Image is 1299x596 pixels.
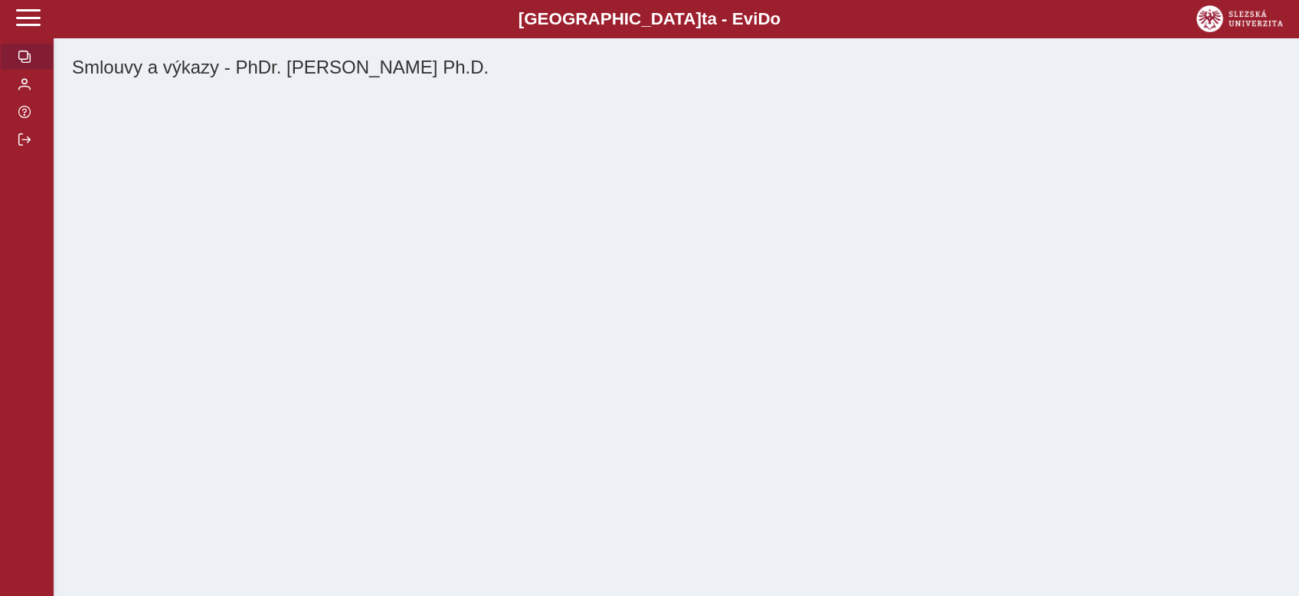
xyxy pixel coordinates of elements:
b: [GEOGRAPHIC_DATA] a - Evi [46,9,1253,29]
img: logo_web_su.png [1196,5,1283,32]
span: t [702,9,707,28]
span: D [757,9,770,28]
span: o [771,9,781,28]
h1: Smlouvy a výkazy - PhDr. [PERSON_NAME] Ph.D. [66,51,1083,84]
